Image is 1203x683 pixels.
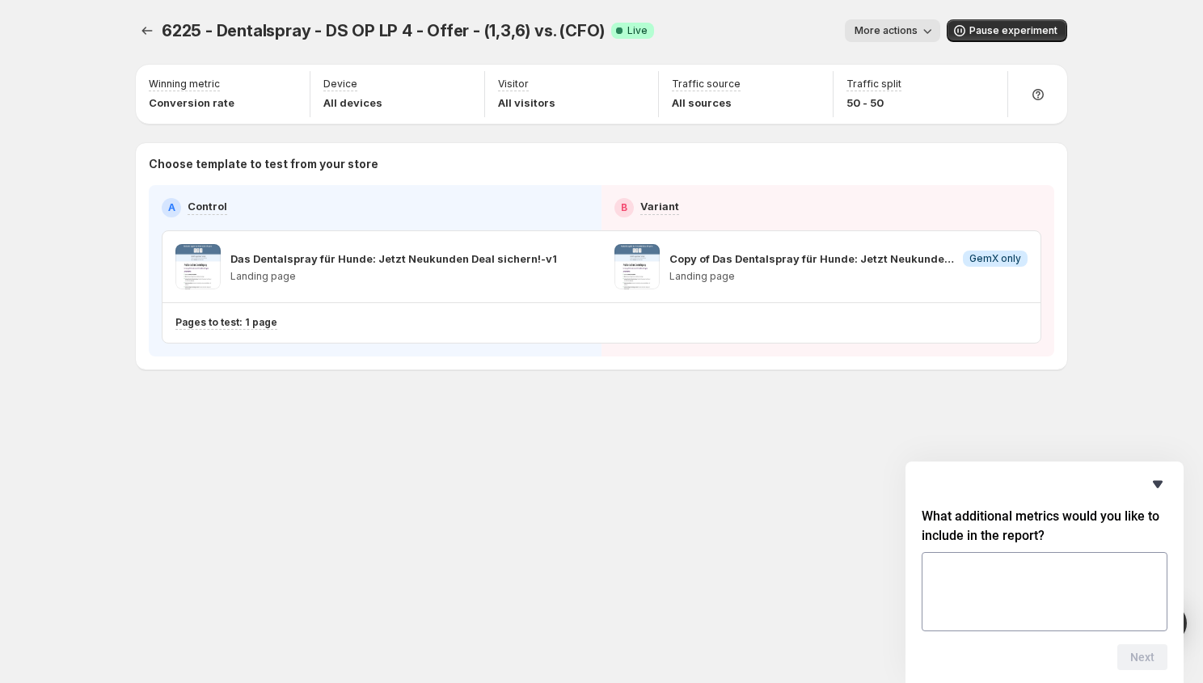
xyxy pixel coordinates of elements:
button: Hide survey [1148,474,1167,494]
textarea: What additional metrics would you like to include in the report? [922,552,1167,631]
h2: B [621,201,627,214]
p: All sources [672,95,741,111]
div: What additional metrics would you like to include in the report? [922,474,1167,670]
p: All visitors [498,95,555,111]
p: Visitor [498,78,529,91]
span: Pause experiment [969,24,1057,37]
img: Das Dentalspray für Hunde: Jetzt Neukunden Deal sichern!-v1 [175,244,221,289]
h2: What additional metrics would you like to include in the report? [922,507,1167,546]
h2: A [168,201,175,214]
span: More actions [855,24,918,37]
p: Variant [640,198,679,214]
button: Next question [1117,644,1167,670]
p: Traffic source [672,78,741,91]
p: Copy of Das Dentalspray für Hunde: Jetzt Neukunden Deal sichern!-v1 [669,251,956,267]
p: Control [188,198,227,214]
p: Winning metric [149,78,220,91]
p: Landing page [669,270,1028,283]
p: Device [323,78,357,91]
p: 50 - 50 [846,95,901,111]
span: GemX only [969,252,1021,265]
span: Live [627,24,648,37]
p: Traffic split [846,78,901,91]
p: All devices [323,95,382,111]
button: More actions [845,19,940,42]
button: Experiments [136,19,158,42]
p: Conversion rate [149,95,234,111]
p: Choose template to test from your store [149,156,1054,172]
p: Das Dentalspray für Hunde: Jetzt Neukunden Deal sichern!-v1 [230,251,557,267]
p: Pages to test: 1 page [175,316,277,329]
button: Pause experiment [947,19,1067,42]
span: 6225 - Dentalspray - DS OP LP 4 - Offer - (1,3,6) vs. (CFO) [162,21,605,40]
p: Landing page [230,270,557,283]
img: Copy of Das Dentalspray für Hunde: Jetzt Neukunden Deal sichern!-v1 [614,244,660,289]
